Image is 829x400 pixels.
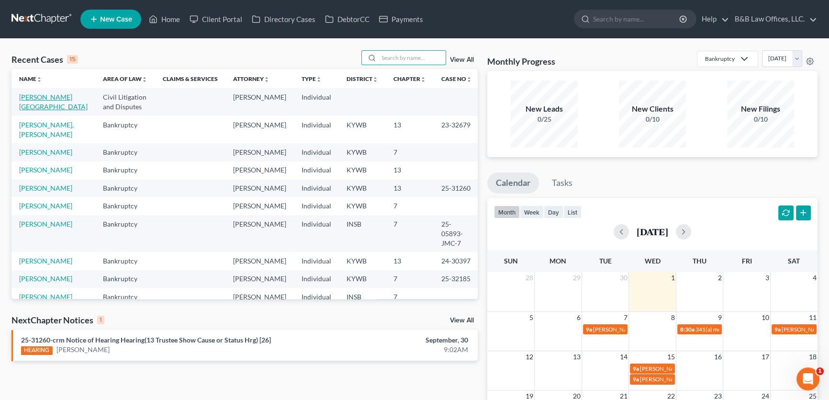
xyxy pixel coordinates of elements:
[225,270,294,288] td: [PERSON_NAME]
[225,252,294,270] td: [PERSON_NAME]
[339,252,386,270] td: KYWB
[742,257,752,265] span: Fri
[185,11,247,28] a: Client Portal
[386,179,434,197] td: 13
[774,326,781,333] span: 9a
[796,367,819,390] iframe: Intercom live chat
[572,351,582,363] span: 13
[372,77,378,82] i: unfold_more
[525,272,534,284] span: 28
[294,252,339,270] td: Individual
[441,75,472,82] a: Case Nounfold_more
[730,11,817,28] a: B&B Law Offices, LLC.
[225,143,294,161] td: [PERSON_NAME]
[21,346,53,355] div: HEARING
[386,270,434,288] td: 7
[36,77,42,82] i: unfold_more
[294,143,339,161] td: Individual
[434,215,480,252] td: 25-05893-JMC-7
[19,257,72,265] a: [PERSON_NAME]
[294,88,339,115] td: Individual
[386,116,434,143] td: 13
[56,345,110,354] a: [PERSON_NAME]
[434,270,480,288] td: 25-32185
[393,75,426,82] a: Chapterunfold_more
[576,312,582,323] span: 6
[339,288,386,306] td: INSB
[144,11,185,28] a: Home
[761,351,770,363] span: 17
[504,257,518,265] span: Sun
[788,257,800,265] span: Sat
[572,272,582,284] span: 29
[95,288,155,306] td: Bankruptcy
[386,143,434,161] td: 7
[525,351,534,363] span: 12
[225,88,294,115] td: [PERSON_NAME]
[294,179,339,197] td: Individual
[19,93,88,111] a: [PERSON_NAME][GEOGRAPHIC_DATA]
[450,57,474,63] a: View All
[19,166,72,174] a: [PERSON_NAME]
[294,116,339,143] td: Individual
[320,11,374,28] a: DebtorCC
[808,351,818,363] span: 18
[95,116,155,143] td: Bankruptcy
[761,312,770,323] span: 10
[95,197,155,215] td: Bankruptcy
[619,114,686,124] div: 0/10
[19,274,72,283] a: [PERSON_NAME]
[633,376,639,383] span: 9a
[693,257,706,265] span: Thu
[225,116,294,143] td: [PERSON_NAME]
[644,257,660,265] span: Wed
[386,215,434,252] td: 7
[812,272,818,284] span: 4
[705,55,735,63] div: Bankruptcy
[95,179,155,197] td: Bankruptcy
[713,351,723,363] span: 16
[670,312,676,323] span: 8
[294,270,339,288] td: Individual
[19,220,72,228] a: [PERSON_NAME]
[233,75,269,82] a: Attorneyunfold_more
[466,77,472,82] i: unfold_more
[450,317,474,324] a: View All
[764,272,770,284] span: 3
[19,293,72,301] a: [PERSON_NAME]
[19,148,72,156] a: [PERSON_NAME]
[95,88,155,115] td: Civil Litigation and Disputes
[19,202,72,210] a: [PERSON_NAME]
[640,376,792,383] span: [PERSON_NAME] (13) Show Cause Hearing [DATE] 9:00 a.m.
[95,215,155,252] td: Bankruptcy
[727,103,794,114] div: New Filings
[21,336,271,344] a: 25-31260-crm Notice of Hearing Hearing(13 Trustee Show Cause or Status Hrg) [26]
[225,215,294,252] td: [PERSON_NAME]
[386,252,434,270] td: 13
[325,335,468,345] div: September, 30
[325,345,468,354] div: 9:02AM
[549,257,566,265] span: Mon
[680,326,695,333] span: 8:30a
[543,172,581,194] a: Tasks
[487,172,539,194] a: Calendar
[487,56,555,67] h3: Monthly Progress
[97,316,104,324] div: 1
[67,55,78,64] div: 15
[294,161,339,179] td: Individual
[637,227,668,237] h2: [DATE]
[599,257,611,265] span: Tue
[339,197,386,215] td: KYWB
[563,206,582,218] button: list
[294,288,339,306] td: Individual
[294,197,339,215] td: Individual
[19,121,74,138] a: [PERSON_NAME], [PERSON_NAME]
[11,314,104,326] div: NextChapter Notices
[316,77,322,82] i: unfold_more
[294,215,339,252] td: Individual
[339,161,386,179] td: KYWB
[19,75,42,82] a: Nameunfold_more
[727,114,794,124] div: 0/10
[155,69,225,88] th: Claims & Services
[386,288,434,306] td: 7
